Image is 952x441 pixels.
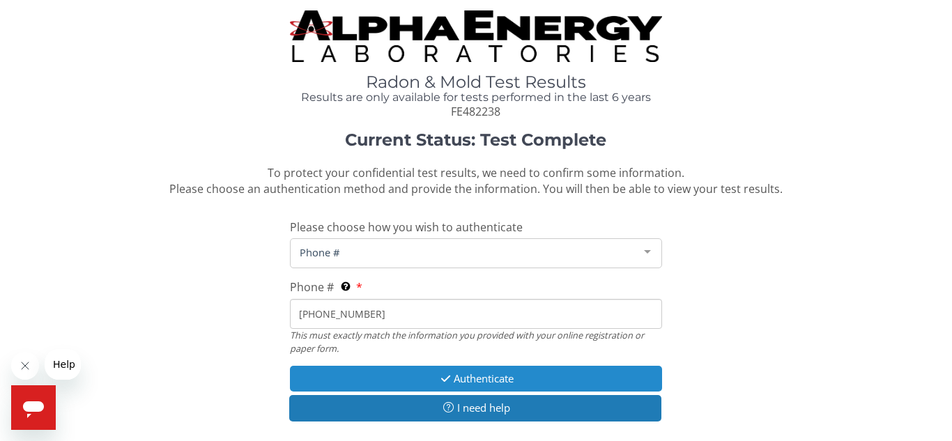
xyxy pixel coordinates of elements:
span: Please choose how you wish to authenticate [290,219,523,235]
iframe: Close message [11,352,39,380]
button: I need help [289,395,661,421]
h4: Results are only available for tests performed in the last 6 years [290,91,662,104]
span: To protect your confidential test results, we need to confirm some information. Please choose an ... [169,165,783,196]
button: Authenticate [290,366,662,392]
strong: Current Status: Test Complete [345,130,606,150]
iframe: Button to launch messaging window [11,385,56,430]
div: This must exactly match the information you provided with your online registration or paper form. [290,329,662,355]
span: FE482238 [451,104,500,119]
h1: Radon & Mold Test Results [290,73,662,91]
iframe: Message from company [45,349,81,380]
span: Phone # [290,279,334,295]
img: TightCrop.jpg [290,10,662,62]
span: Phone # [296,245,634,260]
